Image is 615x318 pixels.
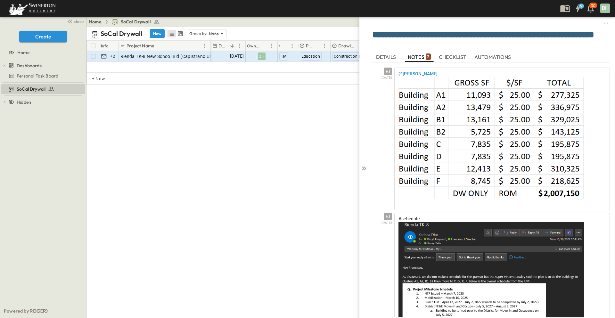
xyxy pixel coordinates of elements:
p: Due Date [218,43,227,49]
div: DH [258,53,266,60]
div: Info [101,37,109,55]
div: test [1,71,85,81]
button: Sort [155,42,162,49]
h6: 9 [580,4,582,9]
a: Home [89,19,102,25]
p: SoCal Drywall [101,29,142,38]
img: b57f212d91d5f371b3295e40c6a30b475c0d34c09fc80c5bfcb14d36083a789c.png [398,77,584,199]
span: Rienda TK-8 New School Bid (Capistrano Unified School District) [120,53,255,60]
button: Sort [261,42,268,49]
p: Project Name [127,43,154,49]
button: row view [168,30,176,37]
button: sidedrawer-menu [602,19,610,27]
button: Sort [314,42,321,49]
span: TM [281,54,287,59]
span: Education [301,54,320,59]
button: Menu [288,42,296,50]
nav: breadcrumbs [89,19,164,25]
span: close [74,18,84,25]
button: Sort [229,42,236,49]
p: None [209,30,219,37]
button: Menu [201,42,209,50]
button: kanban view [176,30,184,37]
span: Hidden [17,99,31,105]
span: @[PERSON_NAME] [398,71,438,76]
span: #schedule [398,216,420,221]
div: Owner [246,41,278,51]
span: Personal Task Board [17,73,58,79]
p: Primary Market [306,43,312,49]
div: FJ [384,213,392,220]
p: Group by: [189,30,208,37]
span: NOTES [408,54,431,60]
span: CHECKLIST [439,54,468,60]
button: Create [19,31,67,42]
button: Sort [281,42,288,49]
button: Menu [321,42,328,50]
span: DETAILS [376,54,397,60]
span: [DATE] [230,53,244,60]
span: [DATE] [381,220,392,226]
p: + New [92,75,96,82]
div: Info [100,41,119,51]
button: Menu [268,42,275,50]
div: DH [600,4,610,13]
div: Owner [247,37,259,55]
span: Dashboards [17,62,42,69]
span: SoCal Drywall [17,86,45,92]
button: Menu [236,42,243,50]
div: test [1,84,85,94]
span: SoCal Drywall [121,19,151,25]
img: 6c363589ada0b36f064d841b69d3a419a338230e66bb0a533688fa5cc3e9e735.png [8,2,57,15]
div: FJ [384,68,392,75]
span: [DATE] [381,75,392,81]
div: + 2 [109,53,117,60]
p: 30 [591,3,595,8]
span: AUTOMATIONS [474,54,512,60]
p: 2 [427,53,430,60]
div: table view [167,29,185,38]
button: New [150,29,165,38]
span: Home [17,49,29,56]
span: Construction Docs [334,54,368,59]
